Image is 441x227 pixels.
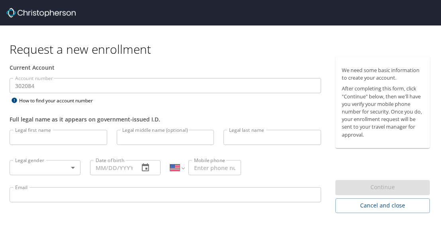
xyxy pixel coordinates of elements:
[90,160,133,175] input: MM/DD/YYYY
[335,198,430,213] button: Cancel and close
[10,96,109,106] div: How to find your account number
[10,115,321,123] div: Full legal name as it appears on government-issued I.D.
[10,63,321,72] div: Current Account
[10,41,436,57] h1: Request a new enrollment
[6,8,76,18] img: cbt logo
[342,67,423,82] p: We need some basic information to create your account.
[188,160,241,175] input: Enter phone number
[342,201,423,211] span: Cancel and close
[10,160,80,175] div: ​
[342,85,423,138] p: After completing this form, click "Continue" below, then we'll have you verify your mobile phone ...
